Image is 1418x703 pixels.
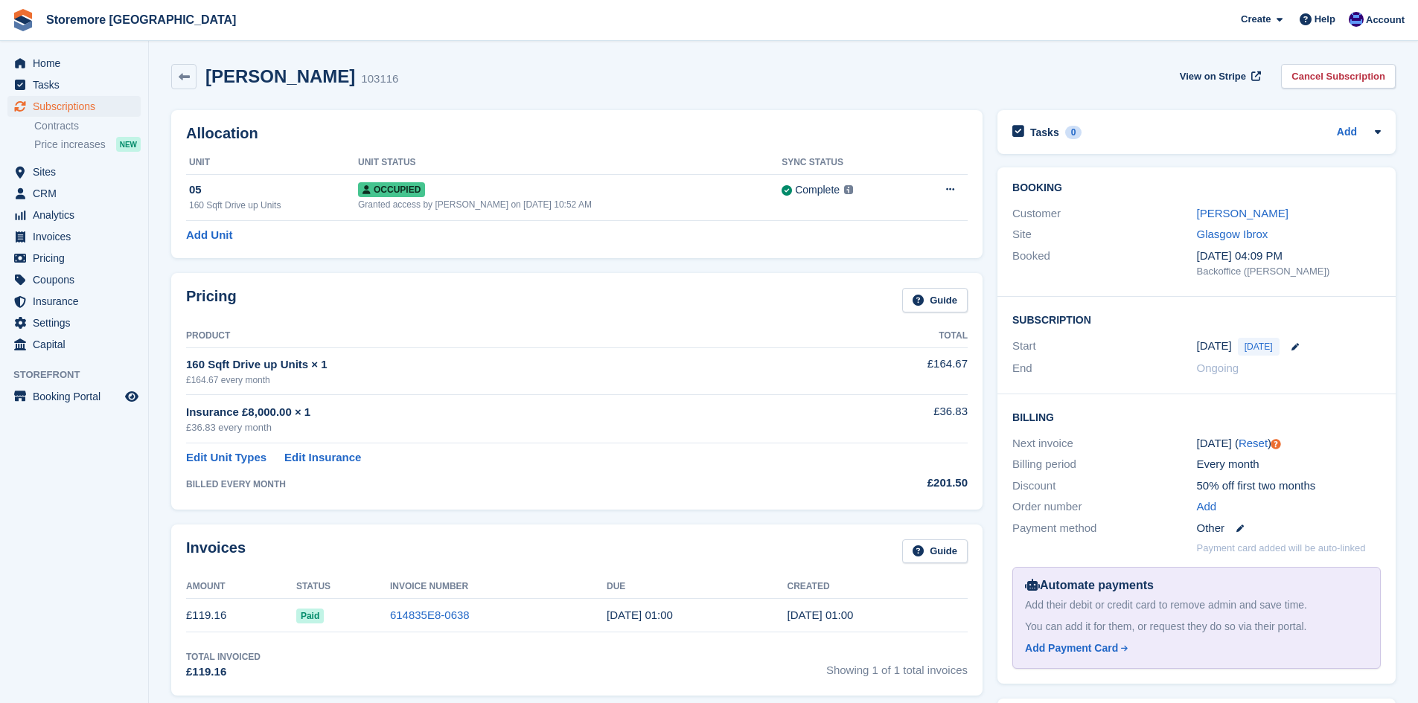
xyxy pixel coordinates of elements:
span: Subscriptions [33,96,122,117]
h2: Allocation [186,125,968,142]
th: Amount [186,575,296,599]
div: Add Payment Card [1025,641,1118,656]
div: Insurance £8,000.00 × 1 [186,404,821,421]
span: Ongoing [1197,362,1239,374]
span: Account [1366,13,1405,28]
div: Complete [795,182,840,198]
a: Edit Unit Types [186,449,266,466]
h2: Subscription [1012,312,1381,327]
a: Storemore [GEOGRAPHIC_DATA] [40,7,242,32]
div: Booked [1012,248,1196,279]
a: menu [7,74,141,95]
img: icon-info-grey-7440780725fd019a000dd9b08b2336e03edf1995a4989e88bcd33f0948082b44.svg [844,185,853,194]
div: Next invoice [1012,435,1196,452]
a: menu [7,226,141,247]
div: 05 [189,182,358,199]
div: Every month [1197,456,1381,473]
td: £119.16 [186,599,296,632]
h2: Pricing [186,288,237,312]
p: Payment card added will be auto-linked [1197,541,1366,556]
a: Glasgow Ibrox [1197,228,1268,240]
a: Add [1197,498,1217,516]
span: Tasks [33,74,122,95]
a: menu [7,312,141,333]
th: Status [296,575,390,599]
span: CRM [33,183,122,204]
a: menu [7,248,141,269]
time: 2025-08-23 00:00:00 UTC [1197,338,1232,355]
a: Price increases NEW [34,136,141,153]
div: [DATE] ( ) [1197,435,1381,452]
a: Edit Insurance [284,449,361,466]
div: BILLED EVERY MONTH [186,478,821,491]
a: Contracts [34,119,141,133]
span: Help [1315,12,1335,27]
div: NEW [116,137,141,152]
div: Backoffice ([PERSON_NAME]) [1197,264,1381,279]
a: menu [7,205,141,225]
div: £119.16 [186,664,261,681]
a: menu [7,53,141,74]
div: 160 Sqft Drive up Units [189,199,358,212]
img: stora-icon-8386f47178a22dfd0bd8f6a31ec36ba5ce8667c1dd55bd0f319d3a0aa187defe.svg [12,9,34,31]
div: Site [1012,226,1196,243]
span: Capital [33,334,122,355]
span: Paid [296,609,324,623]
a: menu [7,334,141,355]
div: £164.67 every month [186,373,821,387]
div: Payment method [1012,520,1196,537]
th: Total [821,324,968,348]
span: Price increases [34,138,106,152]
a: View on Stripe [1174,64,1264,89]
div: Start [1012,338,1196,356]
span: Invoices [33,226,122,247]
a: menu [7,291,141,312]
a: Reset [1239,437,1268,449]
div: End [1012,360,1196,377]
a: Add [1337,124,1357,141]
a: Cancel Subscription [1281,64,1396,89]
h2: Booking [1012,182,1381,194]
div: Discount [1012,478,1196,495]
th: Due [607,575,788,599]
a: menu [7,386,141,407]
div: Order number [1012,498,1196,516]
th: Invoice Number [390,575,607,599]
div: [DATE] 04:09 PM [1197,248,1381,265]
div: 103116 [361,71,398,88]
div: 50% off first two months [1197,478,1381,495]
time: 2025-08-24 00:00:00 UTC [607,609,673,621]
span: Sites [33,161,122,182]
div: Billing period [1012,456,1196,473]
span: Coupons [33,269,122,290]
a: [PERSON_NAME] [1197,207,1288,219]
h2: [PERSON_NAME] [205,66,355,86]
td: £164.67 [821,347,968,394]
h2: Invoices [186,539,246,564]
div: £36.83 every month [186,420,821,435]
span: Booking Portal [33,386,122,407]
a: menu [7,269,141,290]
span: Insurance [33,291,122,312]
span: Pricing [33,248,122,269]
a: menu [7,183,141,204]
div: Total Invoiced [186,650,261,664]
div: Automate payments [1025,577,1368,594]
th: Sync Status [782,151,911,175]
span: View on Stripe [1180,69,1246,84]
span: Analytics [33,205,122,225]
div: Customer [1012,205,1196,222]
time: 2025-08-23 00:00:50 UTC [788,609,854,621]
div: 0 [1065,126,1082,139]
h2: Billing [1012,409,1381,424]
th: Product [186,324,821,348]
td: £36.83 [821,395,968,443]
span: Settings [33,312,122,333]
h2: Tasks [1030,126,1059,139]
span: [DATE] [1238,338,1280,356]
span: Showing 1 of 1 total invoices [826,650,968,681]
div: Granted access by [PERSON_NAME] on [DATE] 10:52 AM [358,198,782,211]
th: Created [788,575,968,599]
a: Guide [902,539,968,564]
a: Add Unit [186,227,232,244]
